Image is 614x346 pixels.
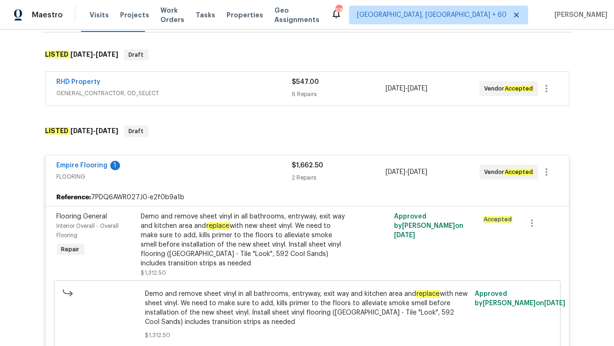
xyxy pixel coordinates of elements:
span: Repair [58,245,83,254]
span: Geo Assignments [274,6,319,24]
span: [PERSON_NAME] [551,10,607,20]
em: replace [206,222,230,230]
div: 1 [110,161,120,170]
div: 7PDQ6AWR027J0-e2f0b9a1b [45,189,569,206]
em: replace [416,290,440,298]
b: Reference: [57,193,91,202]
em: Accepted [483,216,512,223]
span: [DATE] [96,128,119,134]
span: Projects [120,10,149,20]
span: $1,662.50 [292,162,323,169]
span: Draft [125,127,148,136]
span: FLOORING [57,172,292,181]
span: Draft [125,50,148,60]
span: - [71,128,119,134]
div: Demo and remove sheet vinyl in all bathrooms, entryway, exit way and kitchen area and with new sh... [141,212,347,268]
em: LISTED [45,127,69,135]
span: Maestro [32,10,63,20]
span: GENERAL_CONTRACTOR, OD_SELECT [57,89,292,98]
span: [DATE] [408,85,427,92]
span: Tasks [196,12,215,18]
span: [DATE] [394,232,415,239]
div: 689 [335,6,342,15]
span: Approved by [PERSON_NAME] on [475,291,565,307]
span: $547.00 [292,79,319,85]
span: $1,312.50 [141,270,167,276]
span: Vendor [484,167,537,177]
span: Approved by [PERSON_NAME] on [394,213,463,239]
div: 6 Repairs [292,90,386,99]
span: [DATE] [544,300,565,307]
div: 2 Repairs [292,173,386,182]
span: Interior Overall - Overall Flooring [57,223,119,238]
em: Accepted [504,85,533,92]
span: Vendor [484,84,537,93]
span: [DATE] [408,169,427,175]
span: [DATE] [386,169,405,175]
span: Flooring General [57,213,107,220]
a: Empire Flooring [57,162,108,169]
a: RHD Property [57,79,101,85]
span: [DATE] [386,85,405,92]
span: [DATE] [96,51,119,58]
em: LISTED [45,51,69,58]
span: Properties [227,10,263,20]
span: - [386,84,427,93]
span: $1,312.50 [145,331,469,340]
div: LISTED [DATE]-[DATE]Draft [42,40,572,70]
span: Visits [90,10,109,20]
span: Demo and remove sheet vinyl in all bathrooms, entryway, exit way and kitchen area and with new sh... [145,289,469,327]
span: [DATE] [71,51,93,58]
div: LISTED [DATE]-[DATE]Draft [42,116,572,146]
span: - [386,167,427,177]
span: [GEOGRAPHIC_DATA], [GEOGRAPHIC_DATA] + 60 [357,10,507,20]
span: Work Orders [160,6,184,24]
span: - [71,51,119,58]
span: [DATE] [71,128,93,134]
em: Accepted [504,169,533,175]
